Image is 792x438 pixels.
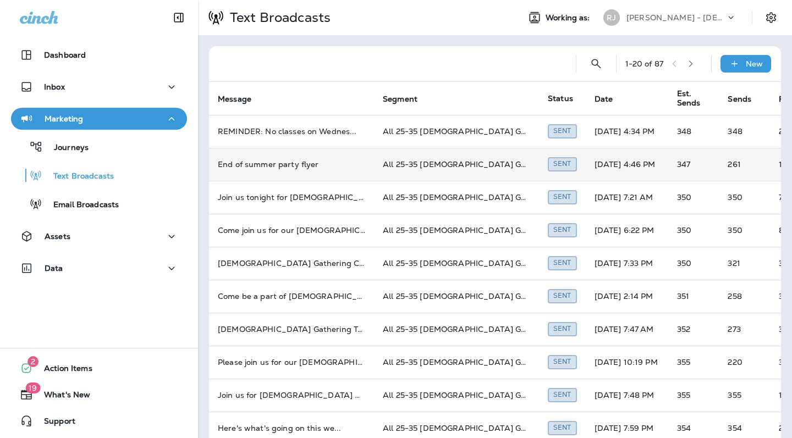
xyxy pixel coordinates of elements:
[668,280,719,313] td: 351
[548,389,577,399] span: Created by Jay Benedict
[374,247,539,280] td: All 25-35 [DEMOGRAPHIC_DATA] Gathering
[668,181,719,214] td: 350
[383,94,432,104] span: Segment
[209,280,374,313] td: Come be a part of [DEMOGRAPHIC_DATA] Gathe ...
[209,247,374,280] td: [DEMOGRAPHIC_DATA] Gathering Classes and D ...
[668,214,719,247] td: 350
[546,13,592,23] span: Working as:
[719,115,770,148] td: 348
[548,223,577,237] div: Sent
[548,323,577,333] span: Created by Jay Benedict
[11,384,187,406] button: 19What's New
[719,346,770,379] td: 220
[548,224,577,234] span: Created by Jay Benedict
[44,51,86,59] p: Dashboard
[209,214,374,247] td: Come join us for our [DEMOGRAPHIC_DATA] Ga ...
[11,164,187,187] button: Text Broadcasts
[603,9,620,26] div: RJ
[11,357,187,379] button: 2Action Items
[374,115,539,148] td: All 25-35 [DEMOGRAPHIC_DATA] Gathering
[677,89,715,108] span: Est. Sends
[668,346,719,379] td: 355
[595,95,613,104] span: Date
[209,379,374,412] td: Join us for [DEMOGRAPHIC_DATA] Gathering W ...
[719,313,770,346] td: 273
[728,94,766,104] span: Sends
[11,410,187,432] button: Support
[548,158,577,168] span: Created by Jay Benedict
[374,214,539,247] td: All 25-35 [DEMOGRAPHIC_DATA] Gathering
[548,290,577,300] span: Created by Jay Benedict
[595,94,628,104] span: Date
[548,157,577,171] div: Sent
[209,346,374,379] td: Please join us for our [DEMOGRAPHIC_DATA] ...
[383,95,417,104] span: Segment
[586,148,668,181] td: [DATE] 4:46 PM
[548,356,577,366] span: Created by Jay Benedict
[209,181,374,214] td: Join us tonight for [DEMOGRAPHIC_DATA] Gat ...
[586,181,668,214] td: [DATE] 7:21 AM
[226,9,331,26] p: Text Broadcasts
[548,289,577,303] div: Sent
[374,148,539,181] td: All 25-35 [DEMOGRAPHIC_DATA] Gathering
[45,114,83,123] p: Marketing
[548,93,573,103] span: Status
[11,76,187,98] button: Inbox
[11,225,187,247] button: Assets
[586,115,668,148] td: [DATE] 4:34 PM
[719,280,770,313] td: 258
[163,7,194,29] button: Collapse Sidebar
[586,313,668,346] td: [DATE] 7:47 AM
[374,379,539,412] td: All 25-35 [DEMOGRAPHIC_DATA] Gathering
[668,247,719,280] td: 350
[374,346,539,379] td: All 25-35 [DEMOGRAPHIC_DATA] Gathering
[33,364,92,377] span: Action Items
[586,379,668,412] td: [DATE] 7:48 PM
[11,44,187,66] button: Dashboard
[548,388,577,402] div: Sent
[45,264,63,273] p: Data
[586,247,668,280] td: [DATE] 7:33 PM
[668,115,719,148] td: 348
[209,313,374,346] td: [DEMOGRAPHIC_DATA] Gathering Tonight at 7p ...
[11,257,187,279] button: Data
[218,95,251,104] span: Message
[548,322,577,336] div: Sent
[42,200,119,210] p: Email Broadcasts
[45,232,70,241] p: Assets
[746,59,763,68] p: New
[761,8,781,27] button: Settings
[25,382,40,393] span: 19
[11,135,187,158] button: Journeys
[548,257,577,267] span: Created by Jay Benedict
[548,256,577,270] div: Sent
[548,191,577,201] span: Created by Jay Benedict
[43,143,89,153] p: Journeys
[585,53,607,75] button: Search Text Broadcasts
[374,313,539,346] td: All 25-35 [DEMOGRAPHIC_DATA] Gathering
[586,280,668,313] td: [DATE] 2:14 PM
[11,192,187,215] button: Email Broadcasts
[586,214,668,247] td: [DATE] 6:22 PM
[44,82,65,91] p: Inbox
[548,190,577,204] div: Sent
[719,181,770,214] td: 350
[548,125,577,135] span: Created by Jay Benedict
[11,108,187,130] button: Marketing
[668,313,719,346] td: 352
[668,148,719,181] td: 347
[677,89,701,108] span: Est. Sends
[33,417,75,430] span: Support
[33,390,90,403] span: What's New
[209,148,374,181] td: End of summer party flyer
[625,59,663,68] div: 1 - 20 of 87
[626,13,725,22] p: [PERSON_NAME] - [DEMOGRAPHIC_DATA] Gathering
[548,355,577,369] div: Sent
[374,280,539,313] td: All 25-35 [DEMOGRAPHIC_DATA] Gathering
[209,115,374,148] td: REMINDER: No classes on Wednes ...
[586,346,668,379] td: [DATE] 10:19 PM
[28,356,38,367] span: 2
[374,181,539,214] td: All 25-35 [DEMOGRAPHIC_DATA] Gathering
[548,124,577,138] div: Sent
[548,422,577,432] span: Created by Jay Benedict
